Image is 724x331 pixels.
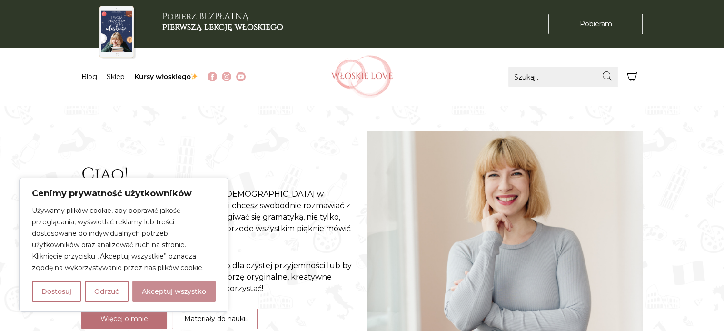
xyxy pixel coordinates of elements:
input: Szukaj... [508,67,618,87]
a: Materiały do nauki [172,309,258,329]
a: Blog [81,72,97,81]
h2: Ciao! [81,164,357,185]
img: ✨ [191,73,198,80]
span: Pobieram [579,19,612,29]
button: Koszyk [623,67,643,87]
button: Odrzuć [85,281,129,302]
button: Dostosuj [32,281,81,302]
h3: Pobierz BEZPŁATNĄ [162,11,283,32]
a: Pobieram [548,14,643,34]
a: Więcej o mnie [81,309,167,329]
p: Cenimy prywatność użytkowników [32,188,216,199]
p: Używamy plików cookie, aby poprawić jakość przeglądania, wyświetlać reklamy lub treści dostosowan... [32,205,216,273]
button: Akceptuj wszystko [132,281,216,302]
a: Kursy włoskiego [134,72,198,81]
img: Włoskielove [331,55,393,98]
b: pierwszą lekcję włoskiego [162,21,283,33]
a: Sklep [107,72,125,81]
